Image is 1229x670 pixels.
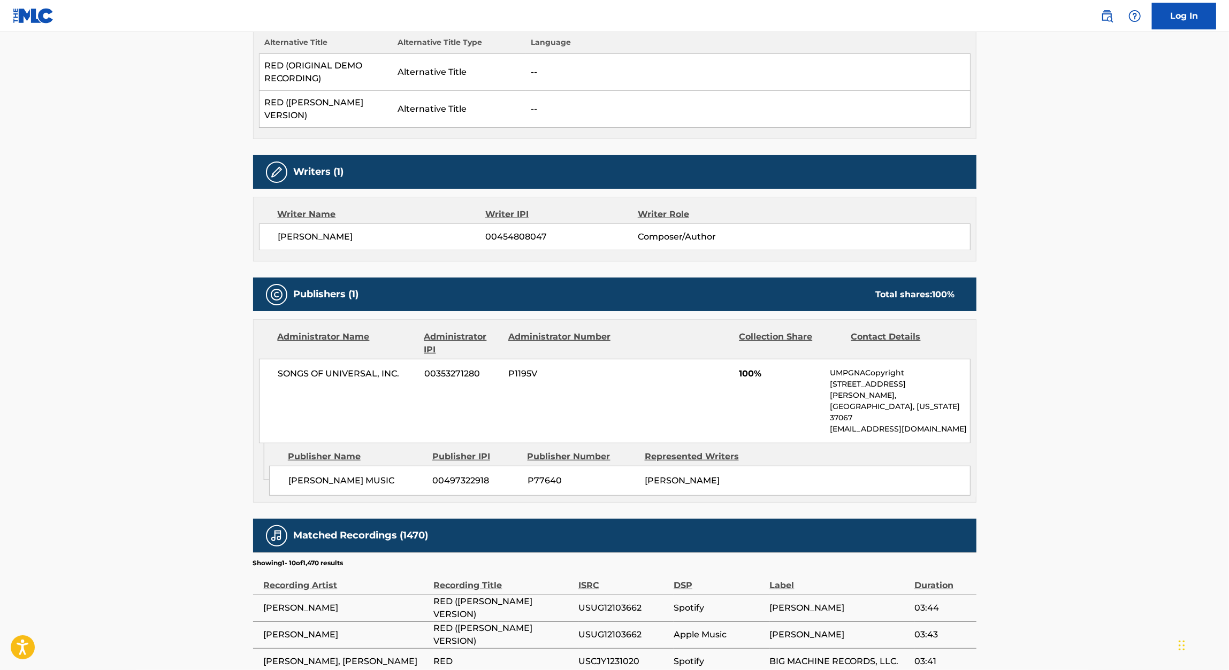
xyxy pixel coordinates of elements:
span: 03:43 [914,628,971,641]
td: Alternative Title [392,91,525,128]
p: [STREET_ADDRESS][PERSON_NAME], [830,379,970,401]
img: help [1128,10,1141,22]
p: [EMAIL_ADDRESS][DOMAIN_NAME] [830,423,970,435]
span: BIG MACHINE RECORDS, LLC. [770,655,909,668]
th: Alternative Title [259,37,392,54]
div: Contact Details [851,330,955,356]
div: Duration [914,568,971,592]
span: Spotify [674,655,765,668]
span: P77640 [528,474,637,487]
td: Alternative Title [392,54,525,91]
img: Writers [270,166,283,179]
h5: Publishers (1) [294,288,359,301]
div: Administrator IPI [424,330,500,356]
span: SONGS OF UNIVERSAL, INC. [278,367,417,380]
div: Administrator Number [508,330,612,356]
td: -- [525,91,970,128]
span: Apple Music [674,628,765,641]
div: Writer Name [278,208,486,221]
span: RED ([PERSON_NAME] VERSION) [434,595,573,621]
div: DSP [674,568,765,592]
span: RED [434,655,573,668]
span: 00454808047 [485,230,637,243]
span: [PERSON_NAME] [264,628,429,641]
p: [GEOGRAPHIC_DATA], [US_STATE] 37067 [830,401,970,423]
span: [PERSON_NAME] [278,230,486,243]
p: UMPGNACopyright [830,367,970,379]
span: 00497322918 [433,474,520,487]
div: Help [1124,5,1146,27]
div: Publisher Number [528,450,637,463]
div: Writer IPI [485,208,638,221]
div: ISRC [578,568,668,592]
span: 00353271280 [424,367,500,380]
span: Spotify [674,602,765,614]
span: Composer/Author [638,230,776,243]
div: Recording Title [434,568,573,592]
div: Drag [1179,629,1185,661]
span: [PERSON_NAME] [770,628,909,641]
span: USUG12103662 [578,602,668,614]
img: search [1101,10,1113,22]
p: Showing 1 - 10 of 1,470 results [253,558,343,568]
h5: Matched Recordings (1470) [294,529,429,542]
td: RED ([PERSON_NAME] VERSION) [259,91,392,128]
th: Alternative Title Type [392,37,525,54]
div: Publisher IPI [432,450,520,463]
span: RED ([PERSON_NAME] VERSION) [434,622,573,648]
a: Public Search [1096,5,1118,27]
td: -- [525,54,970,91]
div: Recording Artist [264,568,429,592]
a: Log In [1152,3,1216,29]
td: RED (ORIGINAL DEMO RECORDING) [259,54,392,91]
h5: Writers (1) [294,166,344,178]
span: [PERSON_NAME] [264,602,429,614]
span: P1195V [508,367,612,380]
span: [PERSON_NAME] [770,602,909,614]
div: Administrator Name [278,330,416,356]
span: 100 % [933,289,955,299]
span: 03:41 [914,655,971,668]
span: 03:44 [914,602,971,614]
iframe: Chat Widget [1175,619,1229,670]
img: Publishers [270,288,283,301]
div: Publisher Name [288,450,424,463]
div: Writer Role [638,208,776,221]
div: Total shares: [876,288,955,301]
span: 100% [739,367,822,380]
div: Label [770,568,909,592]
img: Matched Recordings [270,529,283,542]
div: Collection Share [739,330,843,356]
span: [PERSON_NAME] MUSIC [288,474,425,487]
img: MLC Logo [13,8,54,24]
div: Represented Writers [645,450,754,463]
span: USCJY1231020 [578,655,668,668]
span: [PERSON_NAME], [PERSON_NAME] [264,655,429,668]
th: Language [525,37,970,54]
span: [PERSON_NAME] [645,475,720,486]
span: USUG12103662 [578,628,668,641]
